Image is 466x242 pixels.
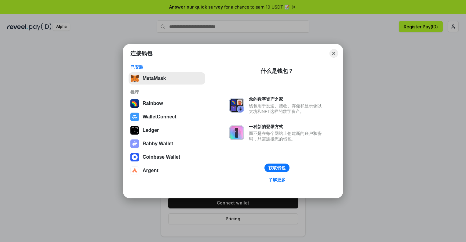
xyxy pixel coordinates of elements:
button: Coinbase Wallet [129,151,205,163]
button: 获取钱包 [264,164,289,172]
img: svg+xml,%3Csvg%20xmlns%3D%22http%3A%2F%2Fwww.w3.org%2F2000%2Fsvg%22%20fill%3D%22none%22%20viewBox... [130,139,139,148]
div: Ledger [143,128,159,133]
div: Coinbase Wallet [143,154,180,160]
div: 已安装 [130,64,203,70]
div: 什么是钱包？ [260,67,293,75]
div: 推荐 [130,89,203,95]
button: Close [329,49,338,58]
img: svg+xml,%3Csvg%20width%3D%22120%22%20height%3D%22120%22%20viewBox%3D%220%200%20120%20120%22%20fil... [130,99,139,108]
button: Rabby Wallet [129,138,205,150]
h1: 连接钱包 [130,50,152,57]
button: MetaMask [129,72,205,85]
img: svg+xml,%3Csvg%20width%3D%2228%22%20height%3D%2228%22%20viewBox%3D%220%200%2028%2028%22%20fill%3D... [130,166,139,175]
div: Rainbow [143,101,163,106]
img: svg+xml,%3Csvg%20xmlns%3D%22http%3A%2F%2Fwww.w3.org%2F2000%2Fsvg%22%20fill%3D%22none%22%20viewBox... [229,98,244,113]
img: svg+xml,%3Csvg%20xmlns%3D%22http%3A%2F%2Fwww.w3.org%2F2000%2Fsvg%22%20width%3D%2228%22%20height%3... [130,126,139,135]
div: 您的数字资产之家 [249,96,325,102]
div: 了解更多 [268,177,286,182]
img: svg+xml,%3Csvg%20fill%3D%22none%22%20height%3D%2233%22%20viewBox%3D%220%200%2035%2033%22%20width%... [130,74,139,83]
img: svg+xml,%3Csvg%20width%3D%2228%22%20height%3D%2228%22%20viewBox%3D%220%200%2028%2028%22%20fill%3D... [130,153,139,161]
div: 获取钱包 [268,165,286,171]
div: 而不是在每个网站上创建新的账户和密码，只需连接您的钱包。 [249,131,325,142]
div: WalletConnect [143,114,177,120]
img: svg+xml,%3Csvg%20xmlns%3D%22http%3A%2F%2Fwww.w3.org%2F2000%2Fsvg%22%20fill%3D%22none%22%20viewBox... [229,125,244,140]
div: 一种新的登录方式 [249,124,325,129]
img: svg+xml,%3Csvg%20width%3D%2228%22%20height%3D%2228%22%20viewBox%3D%220%200%2028%2028%22%20fill%3D... [130,113,139,121]
button: Argent [129,164,205,177]
div: Rabby Wallet [143,141,173,146]
div: MetaMask [143,76,166,81]
a: 了解更多 [265,176,289,184]
div: Argent [143,168,158,173]
button: Ledger [129,124,205,136]
button: WalletConnect [129,111,205,123]
div: 钱包用于发送、接收、存储和显示像以太坊和NFT这样的数字资产。 [249,103,325,114]
button: Rainbow [129,97,205,110]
